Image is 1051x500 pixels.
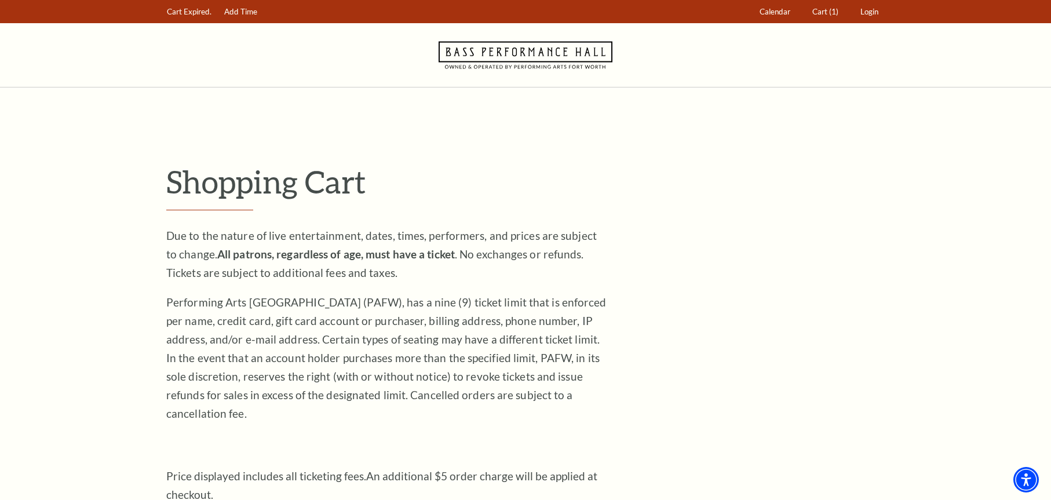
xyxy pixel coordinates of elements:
[219,1,263,23] a: Add Time
[166,293,607,423] p: Performing Arts [GEOGRAPHIC_DATA] (PAFW), has a nine (9) ticket limit that is enforced per name, ...
[855,1,884,23] a: Login
[829,7,838,16] span: (1)
[754,1,796,23] a: Calendar
[807,1,844,23] a: Cart (1)
[439,23,612,87] a: Navigate to Bass Performance Hall homepage
[167,7,211,16] span: Cart Expired.
[217,247,455,261] strong: All patrons, regardless of age, must have a ticket
[760,7,790,16] span: Calendar
[166,163,885,200] p: Shopping Cart
[1013,467,1039,492] div: Accessibility Menu
[812,7,827,16] span: Cart
[166,229,597,279] span: Due to the nature of live entertainment, dates, times, performers, and prices are subject to chan...
[860,7,878,16] span: Login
